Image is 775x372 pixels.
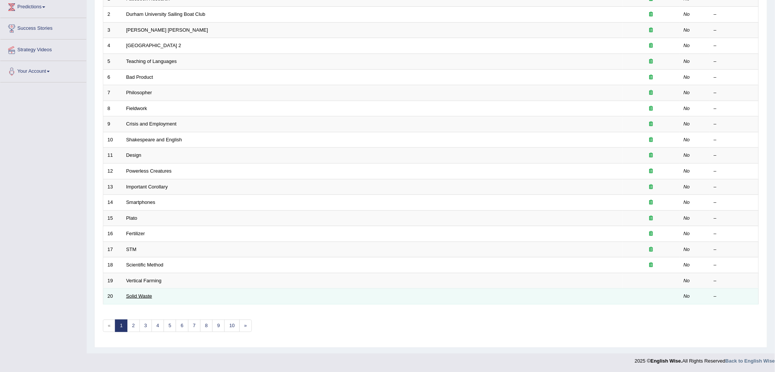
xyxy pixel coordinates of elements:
[714,199,755,206] div: –
[103,54,122,70] td: 5
[627,74,675,81] div: Exam occurring question
[627,215,675,222] div: Exam occurring question
[224,320,239,332] a: 10
[239,320,252,332] a: »
[126,27,208,33] a: [PERSON_NAME] [PERSON_NAME]
[103,85,122,101] td: 7
[103,320,115,332] span: «
[126,231,145,236] a: Fertilizer
[627,121,675,128] div: Exam occurring question
[684,74,690,80] em: No
[714,74,755,81] div: –
[127,320,139,332] a: 2
[684,262,690,268] em: No
[0,40,86,58] a: Strategy Videos
[627,262,675,269] div: Exam occurring question
[126,293,152,299] a: Solid Waste
[684,58,690,64] em: No
[714,58,755,65] div: –
[627,246,675,253] div: Exam occurring question
[115,320,127,332] a: 1
[684,278,690,283] em: No
[103,101,122,116] td: 8
[126,121,177,127] a: Crisis and Employment
[103,226,122,242] td: 16
[627,152,675,159] div: Exam occurring question
[684,137,690,142] em: No
[103,273,122,289] td: 19
[684,246,690,252] em: No
[627,230,675,237] div: Exam occurring question
[103,210,122,226] td: 15
[627,105,675,112] div: Exam occurring question
[126,246,136,252] a: STM
[103,69,122,85] td: 6
[684,231,690,236] em: No
[126,58,177,64] a: Teaching of Languages
[103,38,122,54] td: 4
[103,179,122,195] td: 13
[126,74,153,80] a: Bad Product
[684,152,690,158] em: No
[627,184,675,191] div: Exam occurring question
[176,320,188,332] a: 6
[139,320,152,332] a: 3
[714,262,755,269] div: –
[714,184,755,191] div: –
[126,152,141,158] a: Design
[103,7,122,23] td: 2
[126,90,152,95] a: Philosopher
[126,137,182,142] a: Shakespeare and English
[126,262,164,268] a: Scientific Method
[103,257,122,273] td: 18
[714,105,755,112] div: –
[714,215,755,222] div: –
[627,89,675,96] div: Exam occurring question
[726,358,775,364] a: Back to English Wise
[627,27,675,34] div: Exam occurring question
[627,11,675,18] div: Exam occurring question
[714,136,755,144] div: –
[684,27,690,33] em: No
[627,136,675,144] div: Exam occurring question
[635,354,775,364] div: 2025 © All Rights Reserved
[152,320,164,332] a: 4
[714,11,755,18] div: –
[103,242,122,257] td: 17
[684,168,690,174] em: No
[0,18,86,37] a: Success Stories
[212,320,225,332] a: 9
[684,90,690,95] em: No
[103,195,122,211] td: 14
[684,11,690,17] em: No
[103,132,122,148] td: 10
[103,22,122,38] td: 3
[126,184,168,190] a: Important Corollary
[103,289,122,305] td: 20
[714,168,755,175] div: –
[714,246,755,253] div: –
[714,230,755,237] div: –
[684,121,690,127] em: No
[200,320,213,332] a: 8
[714,42,755,49] div: –
[714,152,755,159] div: –
[684,293,690,299] em: No
[714,293,755,300] div: –
[714,89,755,96] div: –
[684,215,690,221] em: No
[103,116,122,132] td: 9
[627,42,675,49] div: Exam occurring question
[126,11,205,17] a: Durham University Sailing Boat Club
[684,199,690,205] em: No
[126,168,172,174] a: Powerless Creatures
[126,278,162,283] a: Vertical Farming
[684,106,690,111] em: No
[103,148,122,164] td: 11
[714,277,755,285] div: –
[0,61,86,80] a: Your Account
[188,320,201,332] a: 7
[627,58,675,65] div: Exam occurring question
[103,163,122,179] td: 12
